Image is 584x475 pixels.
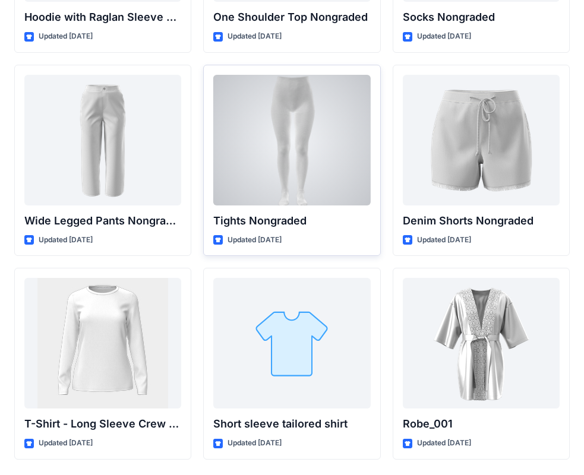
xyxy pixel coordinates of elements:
[24,75,181,205] a: Wide Legged Pants Nongraded
[403,75,560,205] a: Denim Shorts Nongraded
[39,437,93,449] p: Updated [DATE]
[403,213,560,229] p: Denim Shorts Nongraded
[228,30,282,43] p: Updated [DATE]
[228,234,282,246] p: Updated [DATE]
[24,278,181,408] a: T-Shirt - Long Sleeve Crew Neck
[39,234,93,246] p: Updated [DATE]
[403,9,560,26] p: Socks Nongraded
[403,416,560,432] p: Robe_001
[213,9,370,26] p: One Shoulder Top Nongraded
[213,213,370,229] p: Tights Nongraded
[417,234,471,246] p: Updated [DATE]
[39,30,93,43] p: Updated [DATE]
[403,278,560,408] a: Robe_001
[417,30,471,43] p: Updated [DATE]
[24,416,181,432] p: T-Shirt - Long Sleeve Crew Neck
[213,416,370,432] p: Short sleeve tailored shirt
[24,9,181,26] p: Hoodie with Raglan Sleeve Nongraded
[417,437,471,449] p: Updated [DATE]
[213,75,370,205] a: Tights Nongraded
[24,213,181,229] p: Wide Legged Pants Nongraded
[213,278,370,408] a: Short sleeve tailored shirt
[228,437,282,449] p: Updated [DATE]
